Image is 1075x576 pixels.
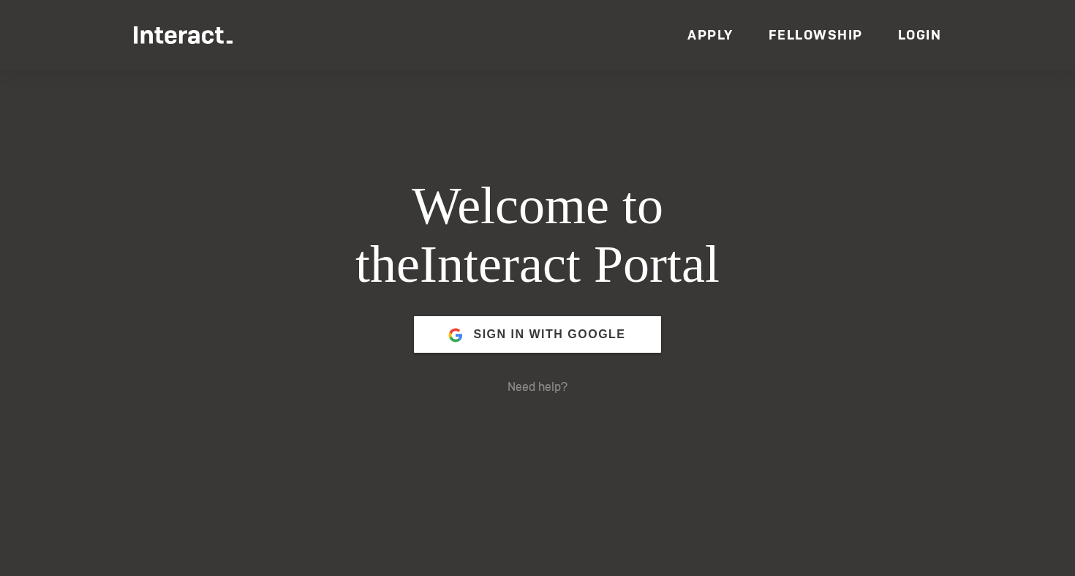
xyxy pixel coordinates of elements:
a: Need help? [508,379,567,394]
a: Apply [687,26,733,43]
span: Sign in with Google [473,317,625,352]
a: Fellowship [769,26,863,43]
span: Interact Portal [420,235,720,293]
a: Login [898,26,942,43]
img: Interact Logo [134,26,233,44]
h1: Welcome to the [257,177,818,294]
